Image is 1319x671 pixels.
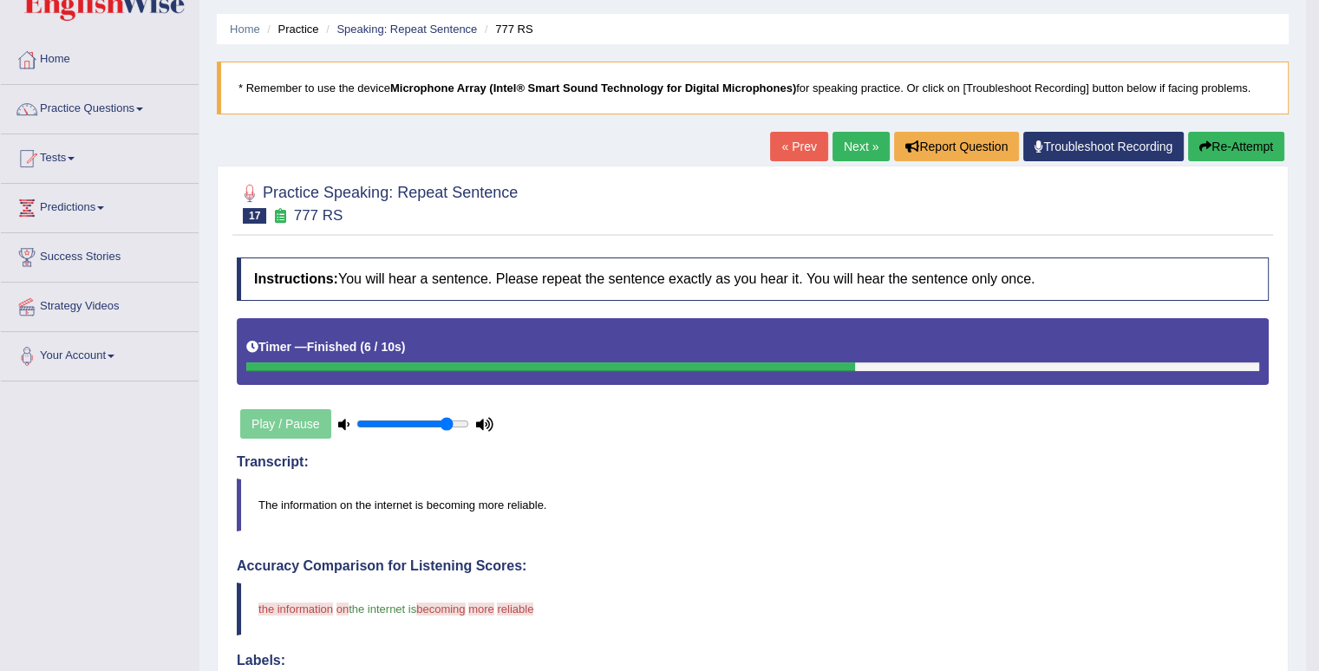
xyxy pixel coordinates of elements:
[468,603,494,616] span: more
[1,85,199,128] a: Practice Questions
[402,340,406,354] b: )
[1,36,199,79] a: Home
[480,21,533,37] li: 777 RS
[237,558,1269,574] h4: Accuracy Comparison for Listening Scores:
[1,332,199,375] a: Your Account
[1,233,199,277] a: Success Stories
[336,23,477,36] a: Speaking: Repeat Sentence
[294,207,343,224] small: 777 RS
[243,208,266,224] span: 17
[349,603,416,616] span: the internet is
[307,340,357,354] b: Finished
[263,21,318,37] li: Practice
[246,341,405,354] h5: Timer —
[894,132,1019,161] button: Report Question
[390,81,796,94] b: Microphone Array (Intel® Smart Sound Technology for Digital Microphones)
[237,454,1269,470] h4: Transcript:
[360,340,364,354] b: (
[230,23,260,36] a: Home
[258,603,333,616] span: the information
[336,603,349,616] span: on
[1,184,199,227] a: Predictions
[833,132,890,161] a: Next »
[1,283,199,326] a: Strategy Videos
[1,134,199,178] a: Tests
[497,603,533,616] span: reliable
[237,180,518,224] h2: Practice Speaking: Repeat Sentence
[271,208,289,225] small: Exam occurring question
[416,603,465,616] span: becoming
[364,340,402,354] b: 6 / 10s
[237,479,1269,531] blockquote: The information on the internet is becoming more reliable.
[770,132,827,161] a: « Prev
[254,271,338,286] b: Instructions:
[217,62,1289,114] blockquote: * Remember to use the device for speaking practice. Or click on [Troubleshoot Recording] button b...
[1188,132,1284,161] button: Re-Attempt
[237,653,1269,668] h4: Labels:
[237,257,1269,301] h4: You will hear a sentence. Please repeat the sentence exactly as you hear it. You will hear the se...
[1023,132,1184,161] a: Troubleshoot Recording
